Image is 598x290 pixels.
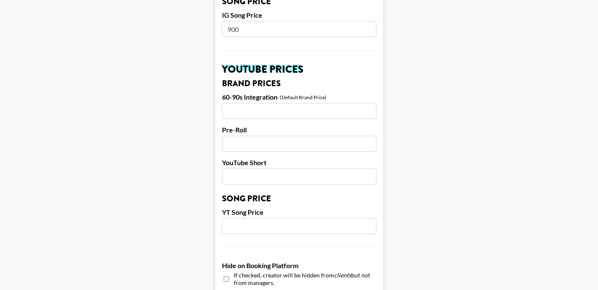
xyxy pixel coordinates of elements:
[334,272,351,279] em: clients
[222,79,376,88] h3: Brand Prices
[222,126,376,134] label: Pre-Roll
[222,158,376,167] label: YouTube Short
[234,272,376,286] span: If checked, creator will be hidden from but not from managers.
[277,94,326,100] div: - (Default Brand Price)
[222,64,376,74] h2: YouTube Prices
[222,208,376,216] label: YT Song Price
[222,11,376,19] label: IG Song Price
[222,195,376,203] h3: Song Price
[222,93,277,101] label: 60-90s Integration
[222,261,376,270] label: Hide on Booking Platform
